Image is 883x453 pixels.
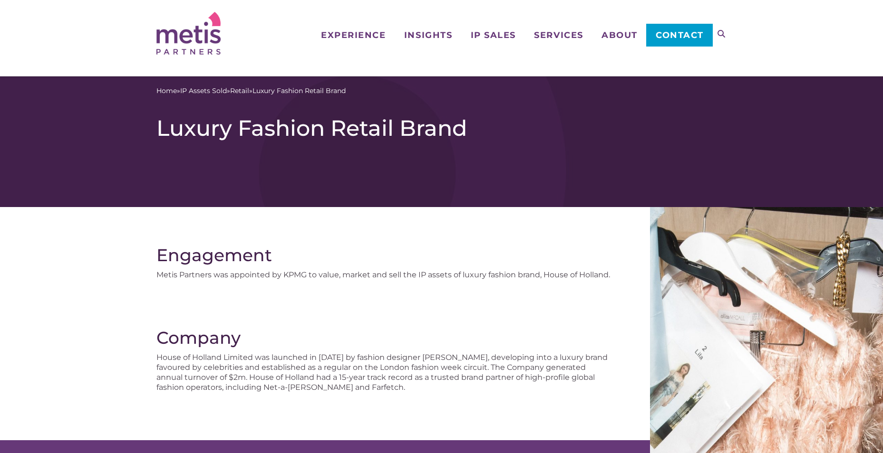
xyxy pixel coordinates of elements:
img: Metis Partners [156,12,221,55]
span: » » » [156,86,346,96]
p: House of Holland Limited was launched in [DATE] by fashion designer [PERSON_NAME], developing int... [156,352,612,392]
span: IP Sales [471,31,516,39]
a: Home [156,86,177,96]
p: Metis Partners was appointed by KPMG to value, market and sell the IP assets of luxury fashion br... [156,270,612,280]
span: About [602,31,638,39]
a: Contact [646,24,712,47]
span: Services [534,31,583,39]
h2: Company [156,328,612,348]
a: IP Assets Sold [180,86,227,96]
a: Retail [230,86,249,96]
span: Luxury Fashion Retail Brand [252,86,346,96]
span: Contact [656,31,704,39]
h1: Luxury Fashion Retail Brand [156,115,727,142]
span: Insights [404,31,452,39]
h2: Engagement [156,245,612,265]
span: Experience [321,31,386,39]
